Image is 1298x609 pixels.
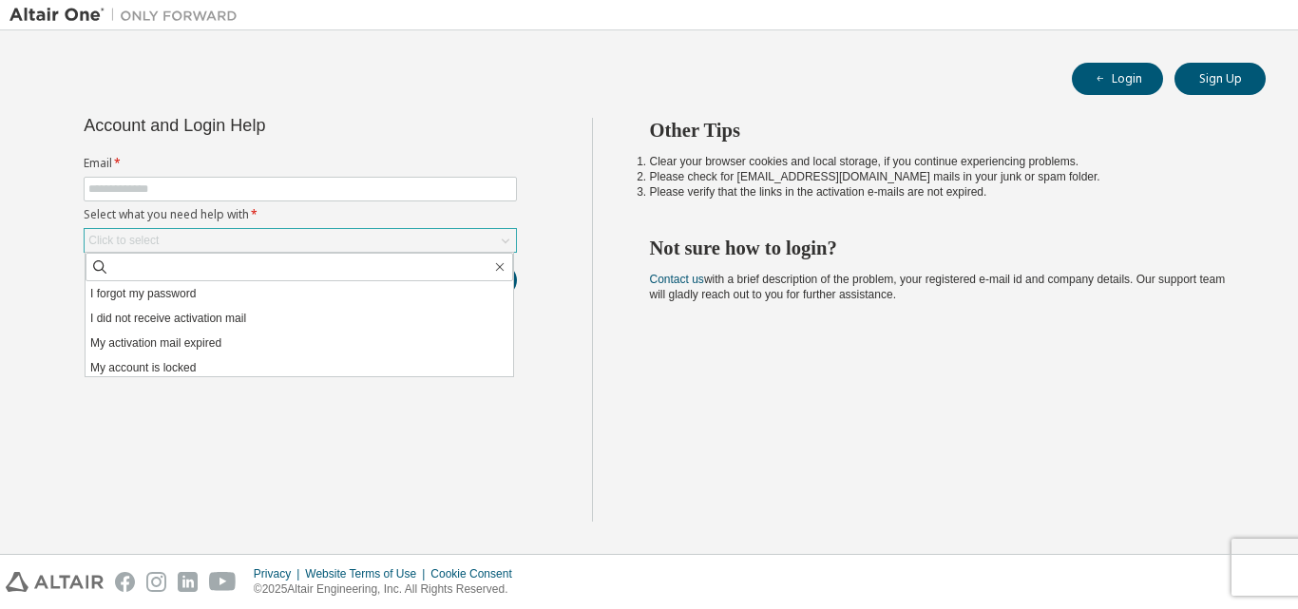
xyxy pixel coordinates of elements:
button: Login [1072,63,1163,95]
h2: Not sure how to login? [650,236,1232,260]
h2: Other Tips [650,118,1232,143]
a: Contact us [650,273,704,286]
img: altair_logo.svg [6,572,104,592]
img: linkedin.svg [178,572,198,592]
div: Website Terms of Use [305,566,430,581]
span: with a brief description of the problem, your registered e-mail id and company details. Our suppo... [650,273,1226,301]
li: Please check for [EMAIL_ADDRESS][DOMAIN_NAME] mails in your junk or spam folder. [650,169,1232,184]
div: Account and Login Help [84,118,430,133]
button: Sign Up [1174,63,1266,95]
div: Cookie Consent [430,566,523,581]
label: Email [84,156,517,171]
div: Click to select [85,229,516,252]
img: Altair One [10,6,247,25]
li: Clear your browser cookies and local storage, if you continue experiencing problems. [650,154,1232,169]
li: I forgot my password [86,281,513,306]
label: Select what you need help with [84,207,517,222]
img: instagram.svg [146,572,166,592]
li: Please verify that the links in the activation e-mails are not expired. [650,184,1232,200]
img: facebook.svg [115,572,135,592]
div: Click to select [88,233,159,248]
img: youtube.svg [209,572,237,592]
div: Privacy [254,566,305,581]
p: © 2025 Altair Engineering, Inc. All Rights Reserved. [254,581,524,598]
